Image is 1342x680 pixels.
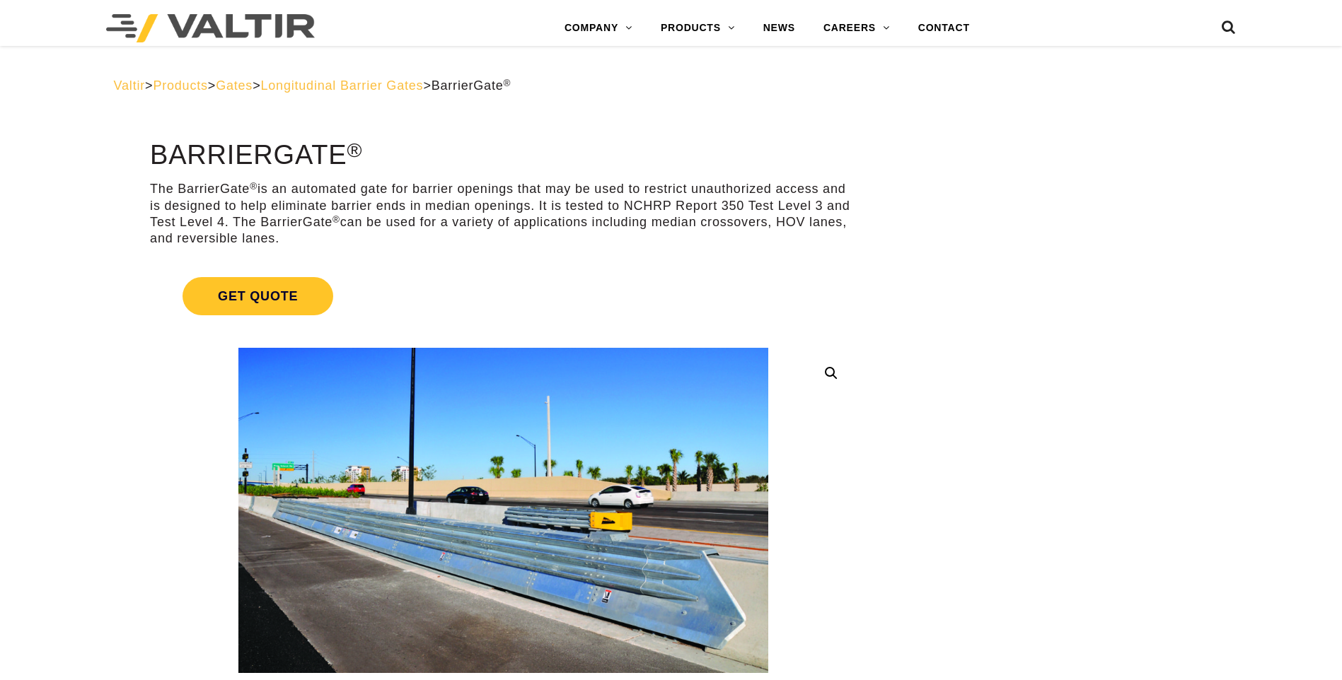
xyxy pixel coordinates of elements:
[150,181,857,247] p: The BarrierGate is an automated gate for barrier openings that may be used to restrict unauthoriz...
[504,78,511,88] sup: ®
[106,14,315,42] img: Valtir
[114,78,1229,94] div: > > > >
[749,14,809,42] a: NEWS
[809,14,904,42] a: CAREERS
[347,139,362,161] sup: ®
[904,14,984,42] a: CONTACT
[332,214,340,225] sup: ®
[150,141,857,170] h1: BarrierGate
[183,277,333,315] span: Get Quote
[260,78,423,93] a: Longitudinal Barrier Gates
[153,78,207,93] a: Products
[550,14,647,42] a: COMPANY
[216,78,253,93] a: Gates
[114,78,145,93] a: Valtir
[250,181,258,192] sup: ®
[150,260,857,332] a: Get Quote
[432,78,511,93] span: BarrierGate
[647,14,749,42] a: PRODUCTS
